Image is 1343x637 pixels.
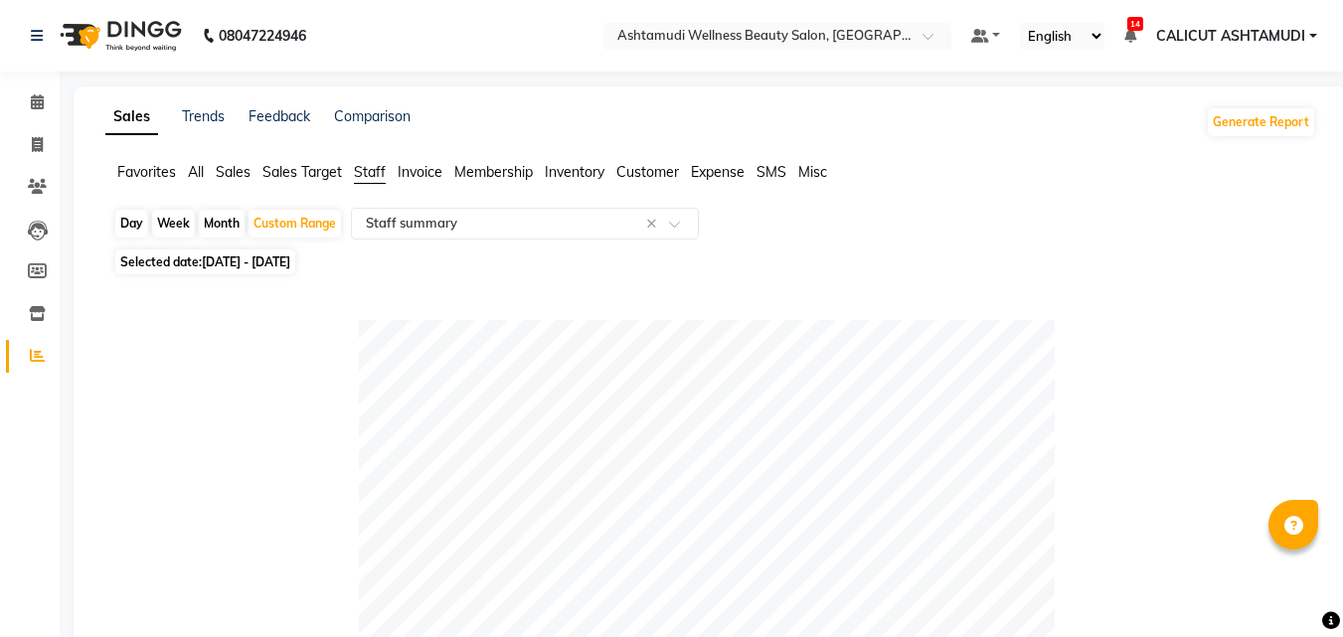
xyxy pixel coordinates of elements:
span: Sales Target [262,163,342,181]
b: 08047224946 [219,8,306,64]
span: Sales [216,163,251,181]
a: 14 [1124,27,1136,45]
div: Custom Range [249,210,341,238]
span: Selected date: [115,249,295,274]
span: Misc [798,163,827,181]
span: Favorites [117,163,176,181]
span: Membership [454,163,533,181]
span: Invoice [398,163,442,181]
a: Sales [105,99,158,135]
span: CALICUT ASHTAMUDI [1156,26,1305,47]
span: All [188,163,204,181]
span: Staff [354,163,386,181]
a: Comparison [334,107,411,125]
span: 14 [1127,17,1143,31]
div: Month [199,210,245,238]
button: Generate Report [1208,108,1314,136]
a: Trends [182,107,225,125]
a: Feedback [249,107,310,125]
span: Inventory [545,163,604,181]
span: SMS [756,163,786,181]
iframe: chat widget [1259,557,1323,617]
div: Week [152,210,195,238]
span: Customer [616,163,679,181]
span: Clear all [646,214,663,235]
span: [DATE] - [DATE] [202,254,290,269]
div: Day [115,210,148,238]
img: logo [51,8,187,64]
span: Expense [691,163,745,181]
